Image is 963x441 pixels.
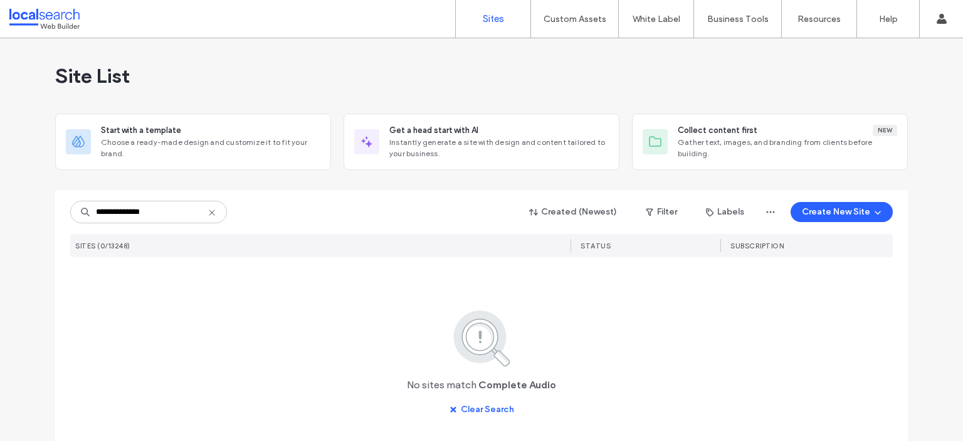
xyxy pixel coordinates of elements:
span: Help [28,9,54,20]
label: Resources [797,14,841,24]
div: Start with a templateChoose a ready-made design and customize it to fit your brand. [55,114,331,170]
button: Filter [633,202,690,222]
button: Created (Newest) [518,202,628,222]
span: Site List [55,63,130,88]
button: Clear Search [438,400,525,420]
button: Create New Site [791,202,893,222]
span: Collect content first [678,124,757,137]
div: Collect content firstNewGather text, images, and branding from clients before building. [632,114,908,170]
span: Gather text, images, and branding from clients before building. [678,137,897,159]
img: search.svg [436,308,527,368]
button: Labels [695,202,755,222]
span: SITES (0/13248) [75,242,130,250]
span: Start with a template [101,124,181,137]
label: Sites [483,13,504,24]
span: SUBSCRIPTION [730,242,784,250]
label: Business Tools [707,14,769,24]
div: Get a head start with AIInstantly generate a site with design and content tailored to your business. [344,114,619,170]
label: Custom Assets [544,14,606,24]
label: Help [879,14,898,24]
label: White Label [633,14,680,24]
span: No sites match [407,378,476,392]
span: Get a head start with AI [389,124,478,137]
span: Choose a ready-made design and customize it to fit your brand. [101,137,320,159]
div: New [873,125,897,136]
span: STATUS [581,242,611,250]
span: Complete Audio [478,378,556,392]
span: Instantly generate a site with design and content tailored to your business. [389,137,609,159]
